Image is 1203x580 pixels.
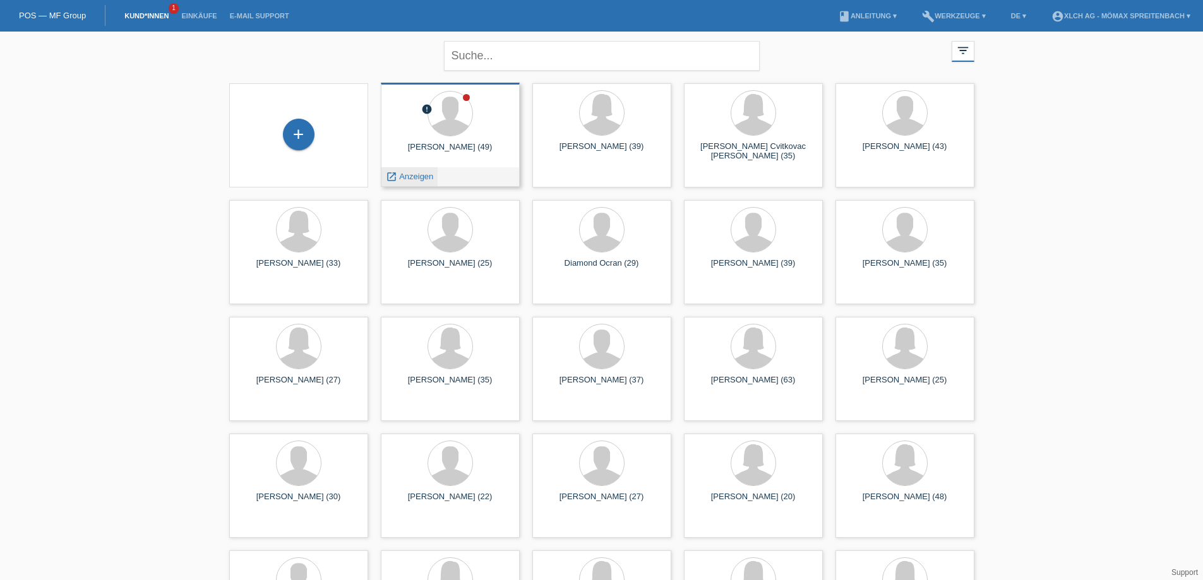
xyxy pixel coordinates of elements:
[399,172,433,181] span: Anzeigen
[1045,12,1197,20] a: account_circleXLCH AG - Mömax Spreitenbach ▾
[832,12,903,20] a: bookAnleitung ▾
[956,44,970,57] i: filter_list
[239,375,358,395] div: [PERSON_NAME] (27)
[846,141,964,162] div: [PERSON_NAME] (43)
[19,11,86,20] a: POS — MF Group
[542,375,661,395] div: [PERSON_NAME] (37)
[694,258,813,278] div: [PERSON_NAME] (39)
[118,12,175,20] a: Kund*innen
[846,258,964,278] div: [PERSON_NAME] (35)
[1171,568,1198,577] a: Support
[391,492,510,512] div: [PERSON_NAME] (22)
[284,124,314,145] div: Kund*in hinzufügen
[846,492,964,512] div: [PERSON_NAME] (48)
[694,492,813,512] div: [PERSON_NAME] (20)
[916,12,992,20] a: buildWerkzeuge ▾
[444,41,760,71] input: Suche...
[391,375,510,395] div: [PERSON_NAME] (35)
[922,10,935,23] i: build
[421,104,433,115] i: error
[421,104,433,117] div: Zurückgewiesen
[224,12,296,20] a: E-Mail Support
[846,375,964,395] div: [PERSON_NAME] (25)
[386,172,434,181] a: launch Anzeigen
[1051,10,1064,23] i: account_circle
[1005,12,1032,20] a: DE ▾
[391,142,510,162] div: [PERSON_NAME] (49)
[694,375,813,395] div: [PERSON_NAME] (63)
[838,10,851,23] i: book
[239,492,358,512] div: [PERSON_NAME] (30)
[542,258,661,278] div: Diamond Ocran (29)
[542,492,661,512] div: [PERSON_NAME] (27)
[169,3,179,14] span: 1
[239,258,358,278] div: [PERSON_NAME] (33)
[694,141,813,162] div: [PERSON_NAME] Cvitkovac [PERSON_NAME] (35)
[542,141,661,162] div: [PERSON_NAME] (39)
[175,12,223,20] a: Einkäufe
[391,258,510,278] div: [PERSON_NAME] (25)
[386,171,397,182] i: launch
